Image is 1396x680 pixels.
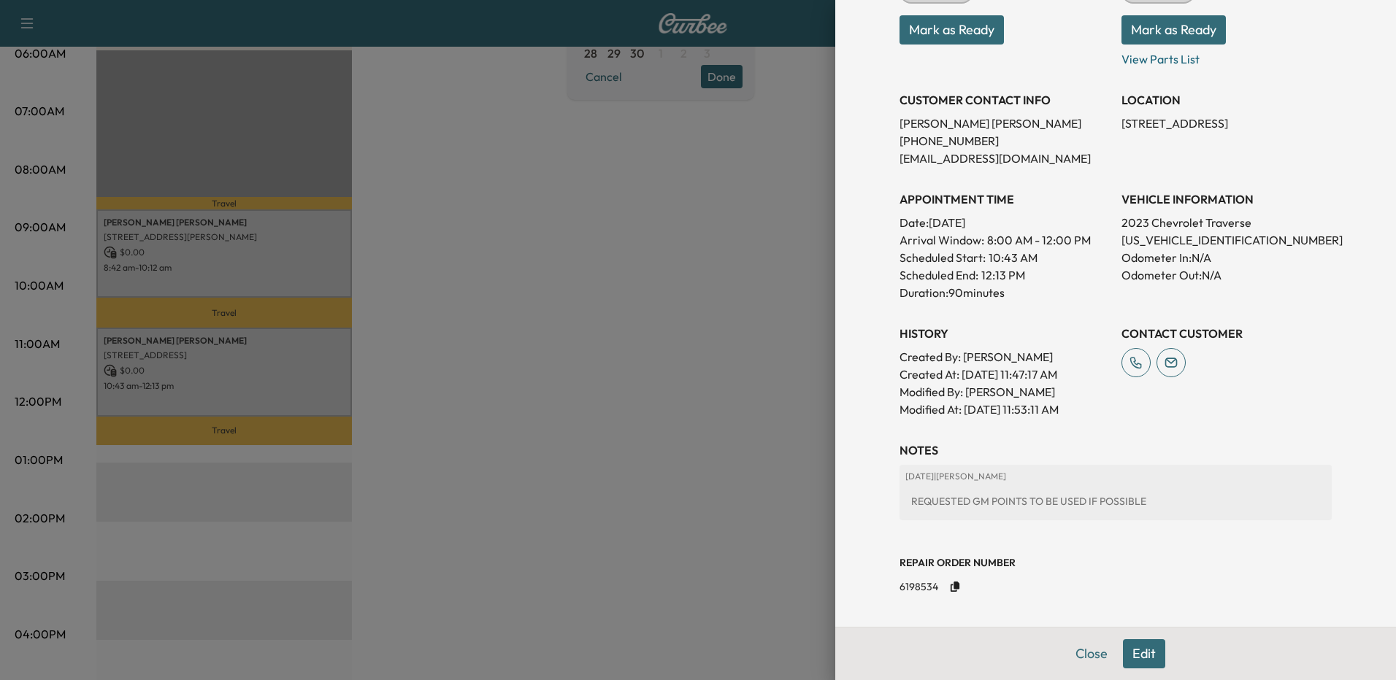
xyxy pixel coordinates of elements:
button: Edit [1123,639,1165,668]
p: [US_VEHICLE_IDENTIFICATION_NUMBER] [1121,231,1332,249]
h3: CONTACT CUSTOMER [1121,325,1332,342]
p: View Parts List [1121,45,1332,68]
p: 2023 Chevrolet Traverse [1121,214,1332,231]
span: 6198534 [900,579,938,594]
h3: Repair Order number [900,555,1332,570]
p: Odometer Out: N/A [1121,266,1332,284]
button: Close [1066,639,1117,668]
div: REQUESTED GM POINTS TO BE USED IF POSSIBLE [905,488,1326,514]
p: Created By : [PERSON_NAME] [900,348,1110,366]
h3: CUSTOMER CONTACT INFO [900,91,1110,109]
h3: LOCATION [1121,91,1332,109]
h3: VEHICLE INFORMATION [1121,190,1332,208]
p: Modified At : [DATE] 11:53:11 AM [900,401,1110,418]
p: [STREET_ADDRESS] [1121,115,1332,132]
h3: History [900,325,1110,342]
p: Date: [DATE] [900,214,1110,231]
p: Duration: 90 minutes [900,284,1110,301]
p: Modified By : [PERSON_NAME] [900,383,1110,401]
p: [DATE] | [PERSON_NAME] [905,471,1326,482]
button: Mark as Ready [900,15,1004,45]
p: Created At : [DATE] 11:47:17 AM [900,366,1110,383]
span: 8:00 AM - 12:00 PM [987,231,1091,249]
p: 12:13 PM [981,266,1025,284]
h3: NOTES [900,441,1332,459]
p: [EMAIL_ADDRESS][DOMAIN_NAME] [900,150,1110,167]
button: Mark as Ready [1121,15,1226,45]
p: Odometer In: N/A [1121,249,1332,266]
p: [PHONE_NUMBER] [900,132,1110,150]
button: Copy to clipboard [944,576,966,598]
p: Scheduled End: [900,266,978,284]
p: 10:43 AM [989,249,1038,266]
p: [PERSON_NAME] [PERSON_NAME] [900,115,1110,132]
p: Arrival Window: [900,231,1110,249]
h3: APPOINTMENT TIME [900,190,1110,208]
p: Scheduled Start: [900,249,986,266]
